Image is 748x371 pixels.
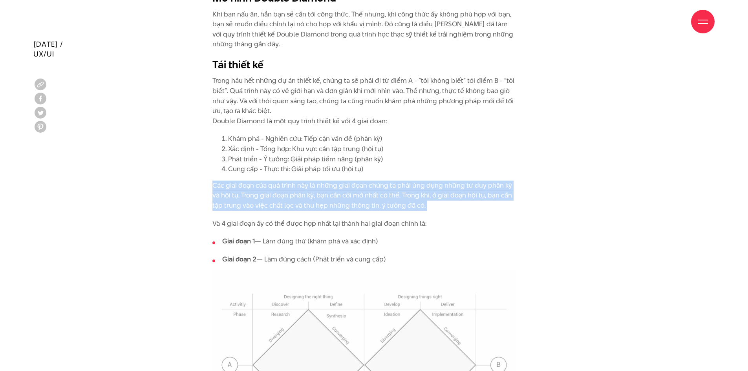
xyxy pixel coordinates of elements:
li: Khám phá - Nghiên cứu: Tiếp cận vấn đề (phân kỳ) [228,134,516,144]
li: — Làm đúng cách (Phát triển và cung cấp) [212,254,516,265]
p: Các giai đoạn của quá trình này là những giai đọan chúng ta phải ứng dụng những tư duy phân kỳ và... [212,181,516,211]
strong: Giai đoạn 1 [222,236,255,246]
p: Trong hầu hết những dự án thiết kế, chúng ta sẽ phải đi từ điểm A - “tôi không biết” tới điểm B -... [212,76,516,126]
p: Và 4 giai đoạn ấy có thể được hợp nhất lại thành hai giai đoạn chính là: [212,219,516,229]
li: Phát triển - Ý tưởng: Giải pháp tiềm năng (phân kỳ) [228,154,516,164]
li: — Làm đúng thứ (khám phá và xác định) [212,236,516,247]
h2: Tái thiết kế [212,57,516,72]
strong: Giai đoạn 2 [222,254,256,264]
li: Xác định - Tổng hợp: Khu vực cần tập trung (hội tụ) [228,144,516,154]
span: [DATE] / UX/UI [33,39,63,59]
li: Cung cấp - Thực thi: Giải pháp tối ưu (hội tụ) [228,164,516,174]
